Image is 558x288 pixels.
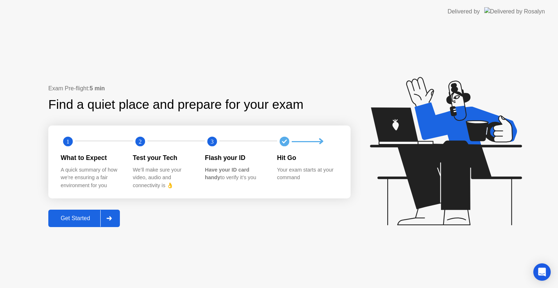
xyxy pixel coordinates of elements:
div: Open Intercom Messenger [533,263,551,281]
div: Hit Go [277,153,338,162]
div: Get Started [50,215,100,222]
div: Exam Pre-flight: [48,84,351,93]
div: to verify it’s you [205,166,266,182]
div: We’ll make sure your video, audio and connectivity is 👌 [133,166,194,190]
img: Delivered by Rosalyn [484,7,545,16]
div: A quick summary of how we’re ensuring a fair environment for you [61,166,121,190]
div: Delivered by [448,7,480,16]
b: 5 min [90,85,105,91]
button: Get Started [48,210,120,227]
text: 3 [211,138,214,145]
text: 1 [66,138,69,145]
b: Have your ID card handy [205,167,249,181]
div: What to Expect [61,153,121,162]
div: Find a quiet place and prepare for your exam [48,95,304,114]
text: 2 [138,138,141,145]
div: Your exam starts at your command [277,166,338,182]
div: Flash your ID [205,153,266,162]
div: Test your Tech [133,153,194,162]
